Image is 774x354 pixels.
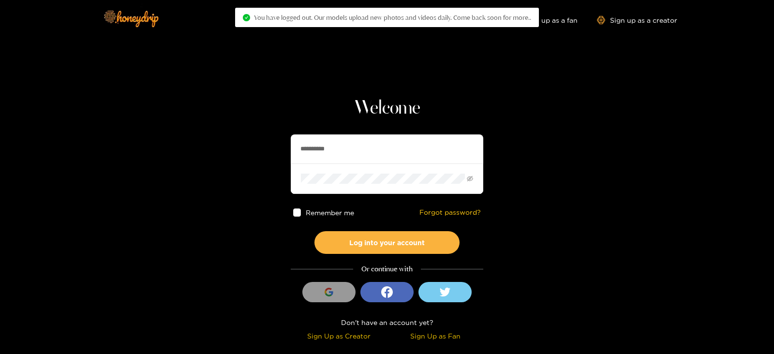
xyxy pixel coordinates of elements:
span: Remember me [306,209,355,216]
span: You have logged out. Our models upload new photos and videos daily. Come back soon for more.. [254,14,531,21]
div: Or continue with [291,264,483,275]
a: Sign up as a fan [511,16,578,24]
span: check-circle [243,14,250,21]
button: Log into your account [314,231,460,254]
a: Forgot password? [419,208,481,217]
div: Sign Up as Creator [293,330,385,341]
h1: Welcome [291,97,483,120]
a: Sign up as a creator [597,16,677,24]
div: Don't have an account yet? [291,317,483,328]
div: Sign Up as Fan [389,330,481,341]
span: eye-invisible [467,176,473,182]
